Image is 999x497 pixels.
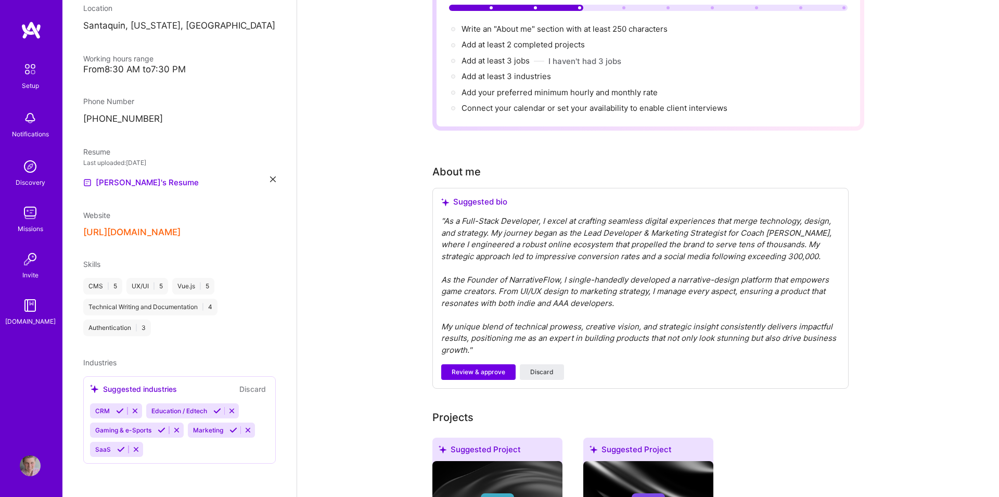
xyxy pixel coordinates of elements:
button: Review & approve [441,364,516,380]
p: Santaquin, [US_STATE], [GEOGRAPHIC_DATA] [83,20,276,32]
button: [URL][DOMAIN_NAME] [83,227,181,238]
div: UX/UI 5 [126,278,168,295]
span: Skills [83,260,100,269]
i: Accept [158,426,165,434]
i: icon SuggestedTeams [90,385,99,393]
span: Resume [83,147,110,156]
img: Resume [83,179,92,187]
div: Setup [22,80,39,91]
button: Discard [236,383,269,395]
span: Gaming & e-Sports [95,426,151,434]
div: Invite [22,270,39,281]
img: teamwork [20,202,41,223]
div: Discovery [16,177,45,188]
div: Technical Writing and Documentation 4 [83,299,217,315]
span: | [107,282,109,290]
i: Accept [213,407,221,415]
button: Discard [520,364,564,380]
div: Suggested Project [583,438,713,465]
img: discovery [20,156,41,177]
p: [PHONE_NUMBER] [83,113,276,125]
button: I haven't had 3 jobs [548,56,621,67]
div: Missions [18,223,43,234]
span: CRM [95,407,110,415]
div: Suggested industries [90,384,177,394]
i: icon Close [270,176,276,182]
span: Add your preferred minimum hourly and monthly rate [462,87,658,97]
span: Education / Edtech [151,407,207,415]
i: Reject [131,407,139,415]
span: | [199,282,201,290]
a: [PERSON_NAME]'s Resume [83,176,199,189]
span: Industries [83,358,117,367]
i: Accept [117,445,125,453]
span: Connect your calendar or set your availability to enable client interviews [462,103,727,113]
div: Add projects you've worked on [432,410,473,425]
i: Reject [173,426,181,434]
img: bell [20,108,41,129]
div: Projects [432,410,473,425]
img: User Avatar [20,455,41,476]
i: Reject [244,426,252,434]
span: | [202,303,204,311]
span: SaaS [95,445,111,453]
span: Write an "About me" section with at least 250 characters [462,24,670,34]
div: " As a Full-Stack Developer, I excel at crafting seamless digital experiences that merge technolo... [441,215,840,356]
i: Reject [132,445,140,453]
span: Working hours range [83,54,153,63]
span: Phone Number [83,97,134,106]
div: [DOMAIN_NAME] [5,316,56,327]
i: icon SuggestedTeams [441,198,449,206]
a: User Avatar [17,455,43,476]
div: Suggested Project [432,438,562,465]
div: Authentication 3 [83,320,151,336]
img: logo [21,21,42,40]
div: Notifications [12,129,49,139]
span: Add at least 2 completed projects [462,40,585,49]
span: Website [83,211,110,220]
span: Add at least 3 jobs [462,56,530,66]
span: | [135,324,137,332]
i: icon SuggestedTeams [590,445,597,453]
div: Suggested bio [441,197,840,207]
i: icon SuggestedTeams [439,445,446,453]
span: Review & approve [452,367,505,377]
span: Marketing [193,426,223,434]
i: Reject [228,407,236,415]
div: About me [432,164,481,180]
img: guide book [20,295,41,316]
i: Accept [116,407,124,415]
img: setup [19,58,41,80]
i: Accept [229,426,237,434]
div: CMS 5 [83,278,122,295]
div: Last uploaded: [DATE] [83,157,276,168]
span: Discard [530,367,554,377]
span: Add at least 3 industries [462,71,551,81]
div: Vue.js 5 [172,278,214,295]
div: From 8:30 AM to 7:30 PM [83,64,276,75]
div: Location [83,3,276,14]
span: | [153,282,155,290]
img: Invite [20,249,41,270]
